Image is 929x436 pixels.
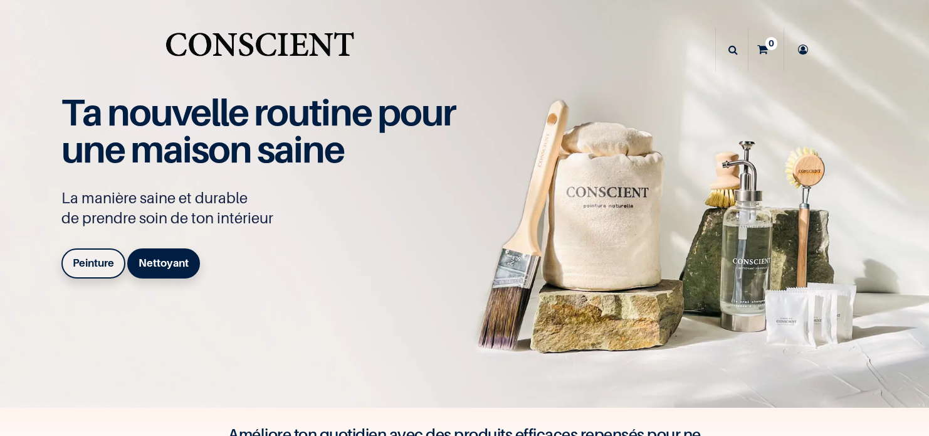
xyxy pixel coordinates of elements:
[127,248,200,279] a: Nettoyant
[163,25,357,75] a: Logo of Conscient
[748,28,784,72] a: 0
[765,37,777,50] sup: 0
[139,257,189,269] b: Nettoyant
[61,188,469,228] p: La manière saine et durable de prendre soin de ton intérieur
[73,257,114,269] b: Peinture
[163,25,357,75] img: Conscient
[61,248,125,279] a: Peinture
[61,90,455,171] span: Ta nouvelle routine pour une maison saine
